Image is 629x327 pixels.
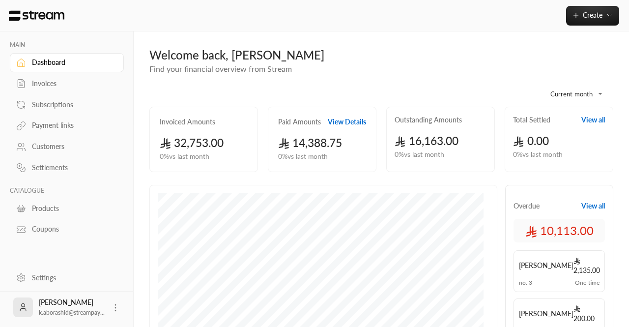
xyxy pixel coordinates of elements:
div: Settings [32,273,112,283]
span: 200.00 [573,304,600,324]
span: 14,388.75 [278,136,342,149]
div: Coupons [32,224,112,234]
span: 0 % vs last month [395,149,444,160]
button: View all [581,115,605,125]
span: 16,163.00 [395,134,458,148]
div: Customers [32,142,112,151]
div: [PERSON_NAME] [39,297,105,317]
a: Invoices [10,74,124,93]
button: Create [566,6,619,26]
span: One-time [575,279,600,287]
h2: Total Settled [513,115,550,125]
img: Logo [8,10,65,21]
h2: Invoiced Amounts [160,117,215,127]
a: Settlements [10,158,124,178]
div: Subscriptions [32,100,112,110]
span: k.aborashid@streampay... [39,309,105,316]
a: Products [10,199,124,218]
p: MAIN [10,41,124,49]
span: 0 % vs last month [278,151,328,162]
div: Payment links [32,120,112,130]
a: Settings [10,268,124,287]
a: Coupons [10,220,124,239]
a: Subscriptions [10,95,124,114]
span: Overdue [514,201,540,211]
span: 32,753.00 [160,136,224,149]
div: Welcome back, [PERSON_NAME] [149,47,613,63]
span: 0 % vs last month [513,149,563,160]
span: no. 3 [519,279,532,287]
span: Create [583,11,602,19]
a: Dashboard [10,53,124,72]
span: 2,135.00 [573,256,600,275]
div: Dashboard [32,58,112,67]
span: Find your financial overview from Stream [149,64,292,73]
div: Settlements [32,163,112,173]
button: View all [581,201,605,211]
span: 0.00 [513,134,549,148]
p: CATALOGUE [10,187,124,195]
div: Invoices [32,79,112,89]
div: Products [32,204,112,213]
h2: Paid Amounts [278,117,321,127]
span: 10,113.00 [525,223,594,238]
span: 0 % vs last month [160,151,209,162]
span: [PERSON_NAME] [519,261,573,270]
h2: Outstanding Amounts [395,115,462,125]
button: View Details [328,117,366,127]
div: Current month [535,81,608,107]
a: Customers [10,137,124,156]
a: Payment links [10,116,124,135]
span: [PERSON_NAME] [519,309,573,319]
